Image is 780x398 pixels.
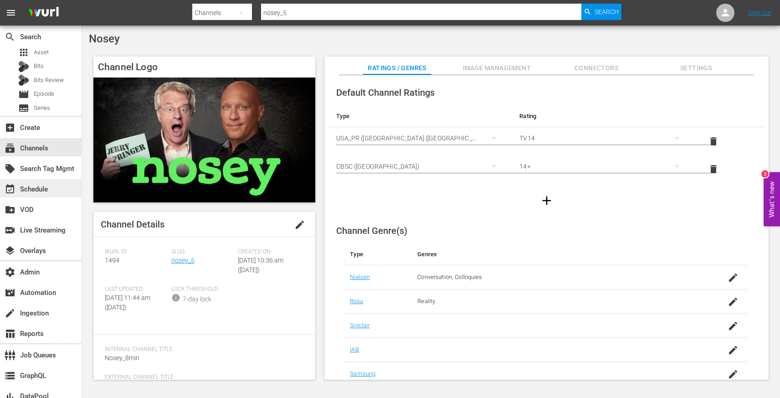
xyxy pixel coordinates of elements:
[105,286,167,293] span: Last Updated:
[519,154,688,179] div: 14+
[350,274,370,280] a: Nielsen
[34,103,50,113] span: Series
[294,219,305,230] span: edit
[581,4,621,20] button: Search
[5,328,15,339] span: Reports
[34,62,44,71] span: Bits
[18,103,29,114] span: Series
[238,248,300,256] span: Created On:
[5,143,15,154] span: Channels
[5,163,15,174] span: Search Tag Mgmt
[662,62,730,74] span: Settings
[5,204,15,215] span: VOD
[18,61,29,72] div: Bits
[171,286,233,293] span: Lock Threshold:
[5,31,15,42] span: Search
[5,122,15,133] span: Create
[5,245,15,256] span: Overlays
[183,295,211,304] div: 7-day lock
[18,75,29,86] div: Bits Review
[462,62,531,74] span: Image Management
[363,62,431,74] span: Ratings / Genres
[105,248,167,256] span: Wurl ID:
[336,125,505,151] div: USA_PR ([GEOGRAPHIC_DATA] ([GEOGRAPHIC_DATA]))
[336,225,407,236] span: Channel Genre(s)
[89,32,120,45] span: Nosey
[595,4,619,20] span: Search
[5,308,15,319] span: Ingestion
[5,184,15,195] span: Schedule
[703,130,724,152] button: delete
[329,105,764,183] table: simple table
[171,248,233,256] span: Slug:
[34,76,64,85] span: Bits Review
[5,287,15,298] span: Automation
[93,78,315,202] img: Nosey
[5,267,15,278] span: Admin
[105,354,139,362] span: Nosey_8min
[329,105,512,127] th: Type
[708,136,719,147] span: delete
[343,243,410,265] th: Type
[289,214,311,236] button: edit
[336,87,435,98] span: Default Channel Ratings
[350,322,369,329] a: Sinclair
[764,172,780,226] button: Open Feedback Widget
[18,47,29,58] span: Asset
[34,89,54,98] span: Episode
[708,164,719,175] span: delete
[350,298,363,305] a: Roku
[703,158,724,180] button: delete
[101,219,164,230] span: Channel Details
[748,9,771,16] a: Sign Out
[5,225,15,236] span: Live Streaming
[761,170,769,177] div: 2
[93,57,315,78] h4: Channel Logo
[105,346,299,353] span: Internal Channel Title:
[5,7,16,18] span: menu
[519,125,688,151] div: TV14
[5,370,15,381] span: GraphQL
[18,89,29,100] span: Episode
[410,243,702,265] th: Genres
[562,62,631,74] span: Connectors
[512,105,695,127] th: Rating
[171,257,195,264] a: nosey_5
[105,294,150,311] span: [DATE] 11:44 am ([DATE])
[238,257,283,274] span: [DATE] 10:36 am ([DATE])
[350,346,359,353] a: IAB
[105,257,119,264] span: 1494
[34,48,49,57] span: Asset
[336,154,505,179] div: CBSC ([GEOGRAPHIC_DATA])
[22,2,66,24] img: ans4CAIJ8jUAAAAAAAAAAAAAAAAAAAAAAAAgQb4GAAAAAAAAAAAAAAAAAAAAAAAAJMjXAAAAAAAAAAAAAAAAAAAAAAAAgAT5G...
[5,350,15,361] span: Job Queues
[105,374,299,381] span: External Channel Title:
[350,370,375,377] a: Samsung
[171,293,180,302] span: info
